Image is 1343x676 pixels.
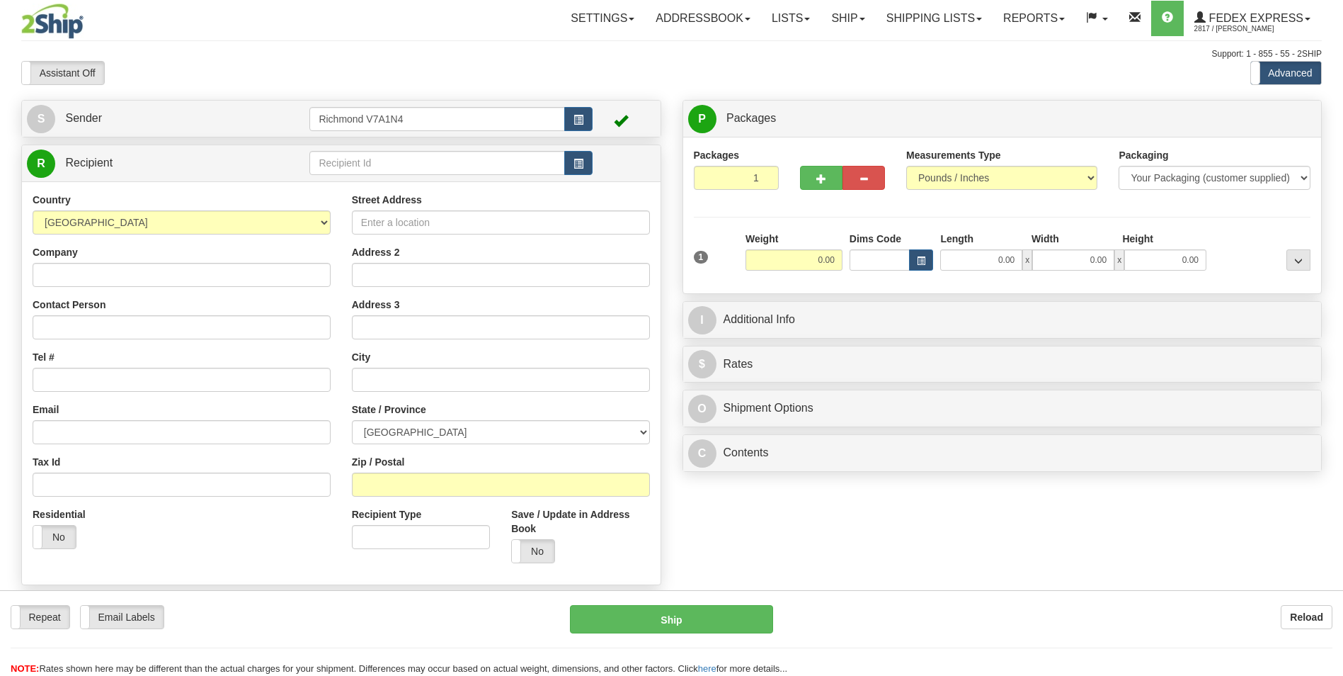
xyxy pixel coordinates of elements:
[21,4,84,39] img: logo2817.jpg
[27,150,55,178] span: R
[33,245,78,259] label: Company
[352,402,426,417] label: State / Province
[1122,232,1153,246] label: Height
[694,251,709,264] span: 1
[850,232,901,246] label: Dims Code
[1022,249,1032,271] span: x
[940,232,973,246] label: Length
[27,104,309,133] a: S Sender
[876,1,993,36] a: Shipping lists
[352,455,405,469] label: Zip / Postal
[1286,249,1310,271] div: ...
[688,350,1317,379] a: $Rates
[1251,62,1321,84] label: Advanced
[1119,148,1168,162] label: Packaging
[65,157,113,169] span: Recipient
[1290,612,1323,623] b: Reload
[560,1,645,36] a: Settings
[688,350,716,378] span: $
[33,507,86,522] label: Residential
[694,148,740,162] label: Packages
[570,605,772,633] button: Ship
[1184,1,1321,36] a: FedEx Express 2817 / [PERSON_NAME]
[511,507,649,536] label: Save / Update in Address Book
[33,298,105,312] label: Contact Person
[1310,266,1342,410] iframe: chat widget
[688,439,716,468] span: C
[21,48,1322,60] div: Support: 1 - 855 - 55 - 2SHIP
[352,210,650,235] input: Enter a location
[352,193,422,207] label: Street Address
[352,507,422,522] label: Recipient Type
[1114,249,1124,271] span: x
[11,606,69,629] label: Repeat
[33,402,59,417] label: Email
[33,455,60,469] label: Tax Id
[33,193,71,207] label: Country
[1281,605,1332,629] button: Reload
[761,1,821,36] a: Lists
[33,526,76,548] label: No
[11,663,39,674] span: NOTE:
[688,395,716,423] span: O
[309,107,564,131] input: Sender Id
[688,439,1317,468] a: CContents
[698,663,716,674] a: here
[1031,232,1059,246] label: Width
[352,245,400,259] label: Address 2
[1194,22,1301,36] span: 2817 / [PERSON_NAME]
[745,232,778,246] label: Weight
[688,394,1317,423] a: OShipment Options
[65,112,102,124] span: Sender
[27,149,278,178] a: R Recipient
[993,1,1075,36] a: Reports
[688,104,1317,133] a: P Packages
[688,105,716,133] span: P
[352,298,400,312] label: Address 3
[906,148,1001,162] label: Measurements Type
[1206,12,1303,24] span: FedEx Express
[688,305,1317,334] a: IAdditional Info
[22,62,104,84] label: Assistant Off
[27,105,55,133] span: S
[309,151,564,175] input: Recipient Id
[821,1,875,36] a: Ship
[512,540,554,563] label: No
[688,306,716,334] span: I
[81,606,164,629] label: Email Labels
[352,350,370,364] label: City
[645,1,761,36] a: Addressbook
[33,350,55,364] label: Tel #
[726,112,776,124] span: Packages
